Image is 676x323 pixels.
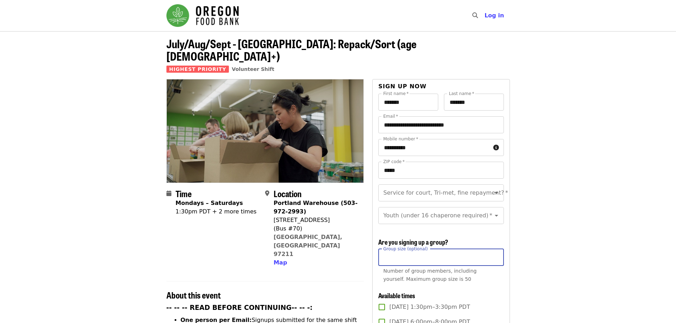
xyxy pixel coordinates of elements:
[274,259,287,266] span: Map
[482,7,488,24] input: Search
[166,66,229,73] span: Highest Priority
[274,187,302,200] span: Location
[479,9,510,23] button: Log in
[472,12,478,19] i: search icon
[378,249,504,266] input: [object Object]
[378,162,504,179] input: ZIP code
[383,268,477,282] span: Number of group members, including yourself. Maximum group size is 50
[166,289,221,301] span: About this event
[378,139,490,156] input: Mobile number
[176,187,192,200] span: Time
[265,190,269,197] i: map-marker-alt icon
[176,207,257,216] div: 1:30pm PDT + 2 more times
[383,114,398,118] label: Email
[383,246,428,251] span: Group size (optional)
[378,83,427,90] span: Sign up now
[274,234,342,257] a: [GEOGRAPHIC_DATA], [GEOGRAPHIC_DATA] 97211
[493,144,499,151] i: circle-info icon
[166,304,313,311] strong: -- -- -- READ BEFORE CONTINUING-- -- -:
[232,66,274,72] a: Volunteer Shift
[383,91,409,96] label: First name
[491,188,501,198] button: Open
[167,79,364,182] img: July/Aug/Sept - Portland: Repack/Sort (age 8+) organized by Oregon Food Bank
[378,116,504,133] input: Email
[383,160,405,164] label: ZIP code
[378,94,438,111] input: First name
[389,303,470,311] span: [DATE] 1:30pm–3:30pm PDT
[274,216,358,224] div: [STREET_ADDRESS]
[444,94,504,111] input: Last name
[383,137,418,141] label: Mobile number
[449,91,474,96] label: Last name
[166,190,171,197] i: calendar icon
[166,4,239,27] img: Oregon Food Bank - Home
[491,211,501,221] button: Open
[166,35,417,64] span: July/Aug/Sept - [GEOGRAPHIC_DATA]: Repack/Sort (age [DEMOGRAPHIC_DATA]+)
[274,258,287,267] button: Map
[484,12,504,19] span: Log in
[378,237,448,246] span: Are you signing up a group?
[274,224,358,233] div: (Bus #70)
[176,200,243,206] strong: Mondays – Saturdays
[378,291,415,300] span: Available times
[274,200,358,215] strong: Portland Warehouse (503-972-2993)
